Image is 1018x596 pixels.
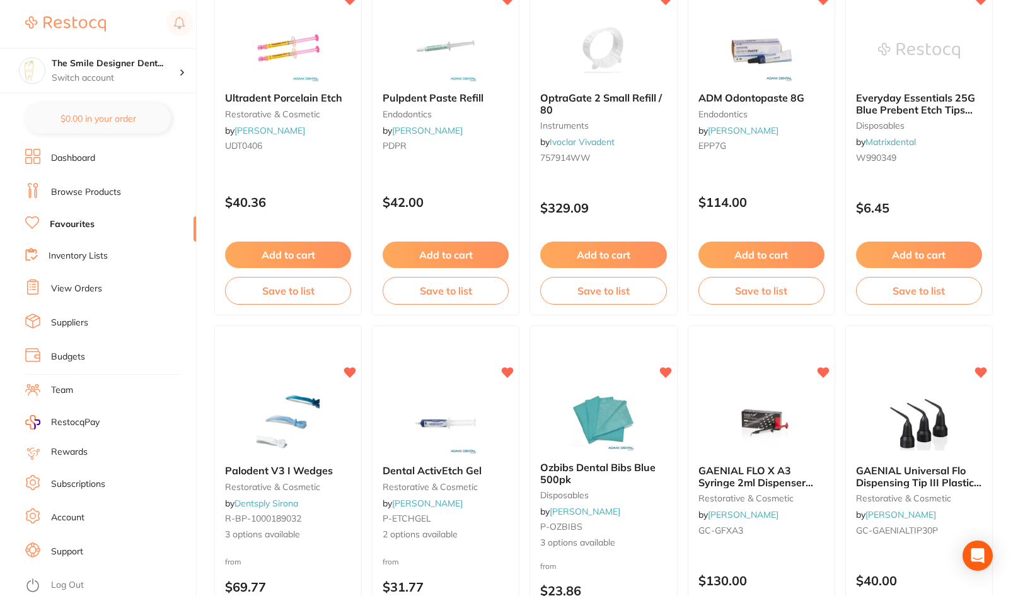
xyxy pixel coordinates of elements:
[392,125,463,136] a: [PERSON_NAME]
[540,201,666,215] p: $329.09
[383,498,463,509] span: by
[25,103,171,134] button: $0.00 in your order
[856,573,982,588] p: $40.00
[225,242,351,268] button: Add to cart
[225,464,333,477] span: Palodent V3 I Wedges
[856,152,896,163] span: W990349
[698,277,824,305] button: Save to list
[234,125,305,136] a: [PERSON_NAME]
[25,576,192,596] button: Log Out
[225,513,301,524] span: R-BP-1000189032
[383,557,399,566] span: from
[540,277,666,305] button: Save to list
[405,19,487,82] img: Pulpdent Paste Refill
[383,465,509,476] b: Dental ActivEtch Gel
[698,242,824,268] button: Add to cart
[540,561,557,571] span: from
[225,277,351,305] button: Save to list
[50,218,95,231] a: Favourites
[856,465,982,488] b: GAENIAL Universal Flo Dispensing Tip III Plastic x30
[698,195,824,209] p: $114.00
[540,462,666,485] b: Ozbibs Dental Bibs Blue 500pk
[698,464,813,500] span: GAENIAL FLO X A3 Syringe 2ml Dispenser Tips x 20
[225,498,298,509] span: by
[856,464,981,500] span: GAENIAL Universal Flo Dispensing Tip III Plastic x30
[540,136,615,148] span: by
[49,250,108,262] a: Inventory Lists
[540,152,591,163] span: 757914WW
[234,498,298,509] a: Dentsply Sirona
[225,529,351,541] span: 3 options available
[247,19,329,82] img: Ultradent Porcelain Etch
[383,464,482,477] span: Dental ActivEtch Gel
[225,91,342,104] span: Ultradent Porcelain Etch
[383,140,407,151] span: PDPR
[383,580,509,594] p: $31.77
[51,546,83,558] a: Support
[562,389,644,452] img: Ozbibs Dental Bibs Blue 500pk
[856,242,982,268] button: Add to cart
[225,580,351,594] p: $69.77
[550,136,615,148] a: Ivoclar Vivadent
[856,509,936,520] span: by
[383,109,509,119] small: endodontics
[25,415,40,429] img: RestocqPay
[51,317,88,329] a: Suppliers
[865,136,916,148] a: Matrixdental
[540,490,666,500] small: disposables
[225,557,241,566] span: from
[25,415,100,429] a: RestocqPay
[51,446,88,459] a: Rewards
[383,482,509,492] small: restorative & cosmetic
[540,120,666,131] small: instruments
[856,91,975,127] span: Everyday Essentials 25G Blue Prebent Etch Tips (100/pcs)
[540,521,582,532] span: P-OZBIBS
[225,482,351,492] small: restorative & cosmetic
[225,125,305,136] span: by
[708,125,778,136] a: [PERSON_NAME]
[247,392,329,455] img: Palodent V3 I Wedges
[51,416,100,429] span: RestocqPay
[698,140,726,151] span: EPP7G
[856,120,982,131] small: disposables
[51,152,95,165] a: Dashboard
[383,125,463,136] span: by
[20,58,45,83] img: The Smile Designer Dental Studio
[698,573,824,588] p: $130.00
[698,92,824,103] b: ADM Odontopaste 8G
[51,384,73,397] a: Team
[52,72,179,85] p: Switch account
[225,140,262,151] span: UDT0406
[383,277,509,305] button: Save to list
[25,16,106,32] img: Restocq Logo
[856,92,982,115] b: Everyday Essentials 25G Blue Prebent Etch Tips (100/pcs)
[856,136,916,148] span: by
[698,465,824,488] b: GAENIAL FLO X A3 Syringe 2ml Dispenser Tips x 20
[698,525,743,536] span: GC-GFXA3
[540,242,666,268] button: Add to cart
[383,91,483,104] span: Pulpdent Paste Refill
[856,201,982,215] p: $6.45
[540,92,666,115] b: OptraGate 2 Small Refill / 80
[865,509,936,520] a: [PERSON_NAME]
[878,392,960,455] img: GAENIAL Universal Flo Dispensing Tip III Plastic x30
[25,9,106,38] a: Restocq Logo
[698,125,778,136] span: by
[392,498,463,509] a: [PERSON_NAME]
[856,493,982,503] small: restorative & cosmetic
[51,186,121,199] a: Browse Products
[405,392,487,455] img: Dental ActivEtch Gel
[698,493,824,503] small: restorative & cosmetic
[51,351,85,363] a: Budgets
[856,525,938,536] span: GC-GAENIALTIP30P
[52,57,179,70] h4: The Smile Designer Dental Studio
[720,19,802,82] img: ADM Odontopaste 8G
[225,109,351,119] small: restorative & cosmetic
[51,511,84,524] a: Account
[540,91,662,115] span: OptraGate 2 Small Refill / 80
[540,537,666,549] span: 3 options available
[225,92,351,103] b: Ultradent Porcelain Etch
[550,506,620,517] a: [PERSON_NAME]
[383,513,431,524] span: P-ETCHGEL
[225,465,351,476] b: Palodent V3 I Wedges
